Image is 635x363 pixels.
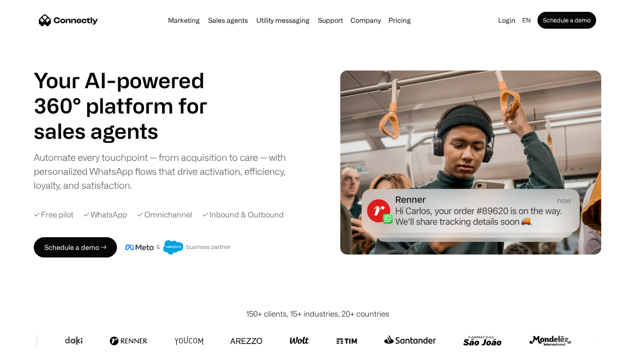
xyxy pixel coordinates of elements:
[202,209,284,220] div: ✓ Inbound & Outbound
[17,348,51,360] ul: Language list
[348,14,383,26] div: Company
[315,17,346,24] a: Support
[34,209,73,220] div: ✓ Free pilot
[522,14,531,26] div: en
[34,118,228,144] div: 1 of 4
[137,209,192,220] div: ✓ Omnichannel
[125,240,231,255] img: Meta and Salesforce business partner badge.
[165,17,203,24] a: Marketing
[350,14,381,26] div: Company
[385,17,414,24] a: Pricing
[495,14,519,26] a: Login
[84,209,127,220] div: ✓ WhatsApp
[34,237,117,257] a: Schedule a demo →
[246,308,389,320] div: 150+ clients, 15+ industries, 20+ countries
[39,14,98,27] a: home
[519,14,536,26] div: en
[8,347,51,360] aside: Language selected: English
[205,17,251,24] a: Sales agents
[34,118,228,144] h1: sales agents
[34,150,300,192] div: Automate every touchpoint — from acquisition to care — with personalized WhatsApp flows that driv...
[34,118,228,144] div: carousel
[34,68,228,118] h1: Your AI-powered 360° platform for
[253,17,313,24] a: Utility messaging
[537,12,596,29] a: Schedule a demo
